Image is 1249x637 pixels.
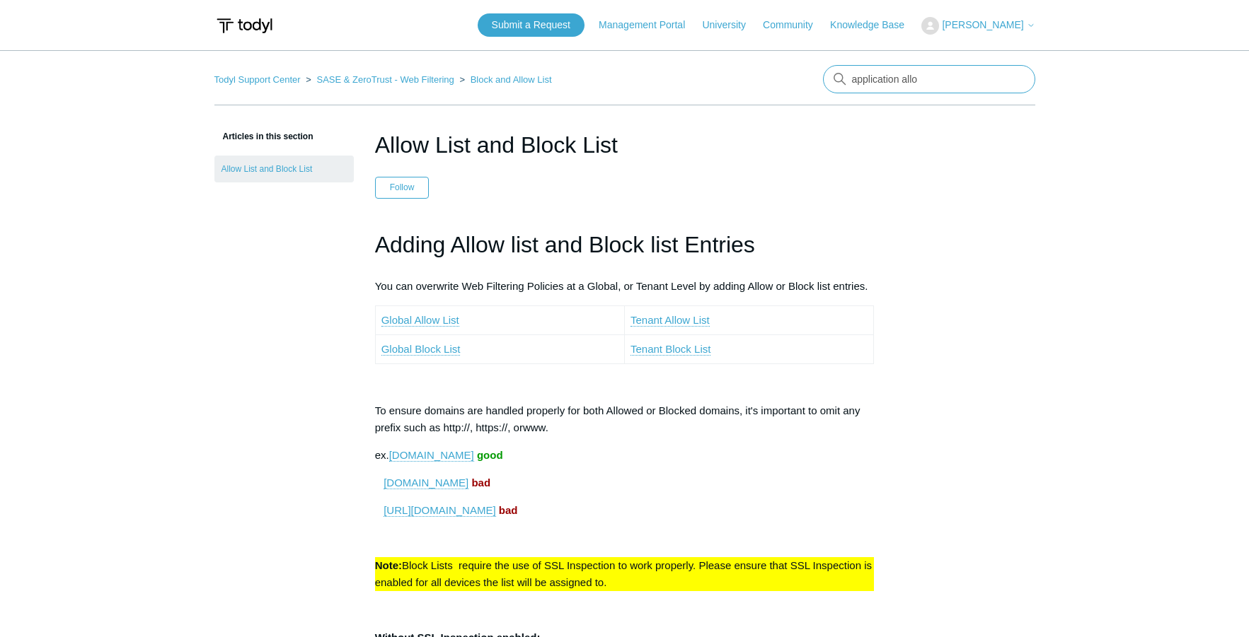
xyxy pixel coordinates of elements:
[375,559,402,571] strong: Note:
[214,132,313,141] span: Articles in this section
[381,343,461,356] a: Global Block List
[375,232,755,257] span: Adding Allow list and Block list Entries
[214,74,301,85] a: Todyl Support Center
[389,449,474,461] span: [DOMAIN_NAME]
[546,421,548,433] span: .
[384,504,495,517] a: [URL][DOMAIN_NAME]
[631,314,710,327] a: Tenant Allow List
[214,74,304,85] li: Todyl Support Center
[375,404,861,433] span: To ensure domains are handled properly for both Allowed or Blocked domains, it's important to omi...
[763,18,827,33] a: Community
[456,74,551,85] li: Block and Allow List
[375,128,875,162] h1: Allow List and Block List
[823,65,1035,93] input: Search
[384,477,468,489] span: [DOMAIN_NAME]
[375,280,868,292] span: You can overwrite Web Filtering Policies at a Global, or Tenant Level by adding Allow or Block li...
[303,74,456,85] li: SASE & ZeroTrust - Web Filtering
[702,18,759,33] a: University
[389,449,474,462] a: [DOMAIN_NAME]
[499,504,518,516] strong: bad
[214,156,354,182] a: Allow List and Block List
[214,13,275,39] img: Todyl Support Center Help Center home page
[477,449,503,461] strong: good
[375,449,389,461] span: ex.
[599,18,699,33] a: Management Portal
[375,177,430,198] button: Follow Article
[471,477,490,489] strong: bad
[316,74,454,85] a: SASE & ZeroTrust - Web Filtering
[631,343,710,356] a: Tenant Block List
[921,17,1035,35] button: [PERSON_NAME]
[942,19,1023,30] span: [PERSON_NAME]
[478,13,585,37] a: Submit a Request
[384,504,495,516] span: [URL][DOMAIN_NAME]
[523,421,546,433] span: www
[375,559,872,588] span: Block Lists require the use of SSL Inspection to work properly. Please ensure that SSL Inspection...
[381,314,459,327] a: Global Allow List
[830,18,919,33] a: Knowledge Base
[471,74,552,85] a: Block and Allow List
[384,477,468,489] a: [DOMAIN_NAME]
